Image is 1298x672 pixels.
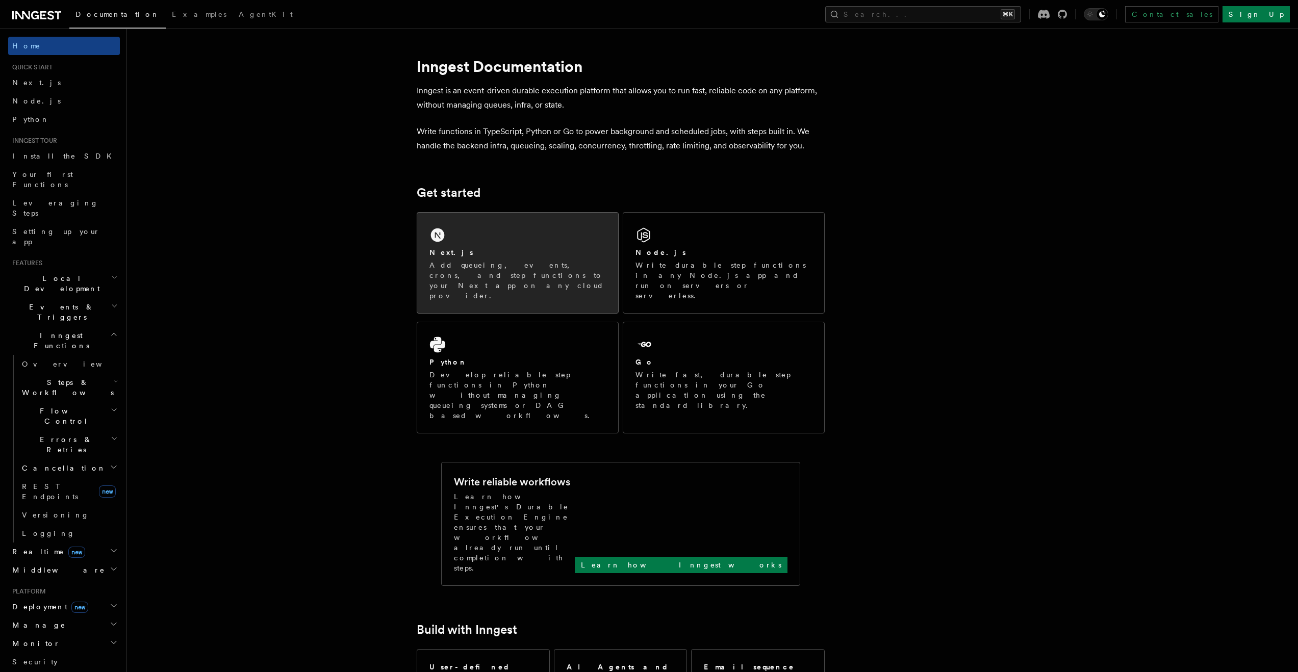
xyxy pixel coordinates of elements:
span: Documentation [75,10,160,18]
h2: Next.js [429,247,473,257]
a: Documentation [69,3,166,29]
span: REST Endpoints [22,482,78,501]
a: Build with Inngest [417,623,517,637]
span: Leveraging Steps [12,199,98,217]
button: Events & Triggers [8,298,120,326]
span: Middleware [8,565,105,575]
span: Security [12,658,58,666]
p: Learn how Inngest's Durable Execution Engine ensures that your workflow already run until complet... [454,492,575,573]
span: Platform [8,587,46,596]
button: Inngest Functions [8,326,120,355]
kbd: ⌘K [1001,9,1015,19]
span: Setting up your app [12,227,100,246]
span: AgentKit [239,10,293,18]
a: Logging [18,524,120,542]
span: Your first Functions [12,170,73,189]
span: new [99,485,116,498]
span: Steps & Workflows [18,377,114,398]
span: Inngest tour [8,137,57,145]
span: new [68,547,85,558]
span: Versioning [22,511,89,519]
p: Write durable step functions in any Node.js app and run on servers or serverless. [635,260,812,301]
a: Get started [417,186,480,200]
a: Leveraging Steps [8,194,120,222]
a: Examples [166,3,233,28]
a: Setting up your app [8,222,120,251]
p: Write fast, durable step functions in your Go application using the standard library. [635,370,812,410]
div: Inngest Functions [8,355,120,542]
button: Deploymentnew [8,598,120,616]
button: Local Development [8,269,120,298]
span: Install the SDK [12,152,118,160]
a: Next.jsAdd queueing, events, crons, and step functions to your Next app on any cloud provider. [417,212,619,314]
span: Errors & Retries [18,434,111,455]
p: Write functions in TypeScript, Python or Go to power background and scheduled jobs, with steps bu... [417,124,825,153]
button: Search...⌘K [825,6,1021,22]
span: Flow Control [18,406,111,426]
span: Next.js [12,79,61,87]
a: Security [8,653,120,671]
span: Cancellation [18,463,106,473]
button: Cancellation [18,459,120,477]
a: Overview [18,355,120,373]
span: Node.js [12,97,61,105]
span: new [71,602,88,613]
a: Contact sales [1125,6,1218,22]
a: REST Endpointsnew [18,477,120,506]
span: Home [12,41,41,51]
h2: Node.js [635,247,686,257]
a: Learn how Inngest works [575,557,787,573]
p: Learn how Inngest works [581,560,781,570]
span: Manage [8,620,66,630]
span: Features [8,259,42,267]
button: Steps & Workflows [18,373,120,402]
span: Overview [22,360,127,368]
button: Errors & Retries [18,430,120,459]
h2: Write reliable workflows [454,475,570,489]
span: Events & Triggers [8,302,111,322]
a: GoWrite fast, durable step functions in your Go application using the standard library. [623,322,825,433]
a: Your first Functions [8,165,120,194]
h2: Python [429,357,467,367]
p: Add queueing, events, crons, and step functions to your Next app on any cloud provider. [429,260,606,301]
span: Local Development [8,273,111,294]
span: Deployment [8,602,88,612]
button: Monitor [8,634,120,653]
span: Python [12,115,49,123]
a: Node.js [8,92,120,110]
p: Develop reliable step functions in Python without managing queueing systems or DAG based workflows. [429,370,606,421]
button: Manage [8,616,120,634]
h2: Go [635,357,654,367]
button: Toggle dark mode [1084,8,1108,20]
h2: Email sequence [704,662,795,672]
a: Install the SDK [8,147,120,165]
a: AgentKit [233,3,299,28]
span: Logging [22,529,75,537]
a: Python [8,110,120,128]
button: Middleware [8,561,120,579]
a: Node.jsWrite durable step functions in any Node.js app and run on servers or serverless. [623,212,825,314]
a: Versioning [18,506,120,524]
button: Flow Control [18,402,120,430]
a: Sign Up [1223,6,1290,22]
span: Monitor [8,638,60,649]
h1: Inngest Documentation [417,57,825,75]
span: Inngest Functions [8,330,110,351]
span: Quick start [8,63,53,71]
span: Examples [172,10,226,18]
button: Realtimenew [8,542,120,561]
a: Next.js [8,73,120,92]
span: Realtime [8,547,85,557]
a: PythonDevelop reliable step functions in Python without managing queueing systems or DAG based wo... [417,322,619,433]
p: Inngest is an event-driven durable execution platform that allows you to run fast, reliable code ... [417,84,825,112]
a: Home [8,37,120,55]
